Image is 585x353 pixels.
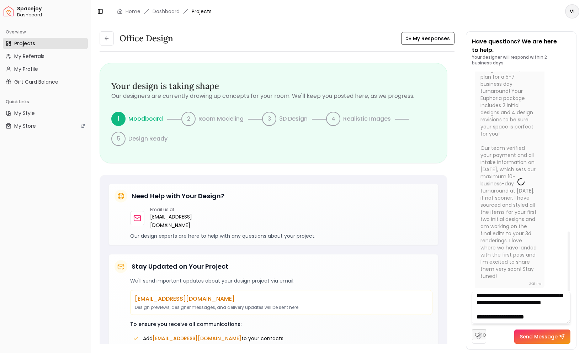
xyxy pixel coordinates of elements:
div: 2 [181,112,196,126]
a: Projects [3,38,88,49]
a: Gift Card Balance [3,76,88,88]
span: My Referrals [14,53,44,60]
a: Dashboard [153,8,180,15]
p: 3D Design [279,115,308,123]
p: Realistic Images [343,115,391,123]
p: Your designer will respond within 2 business days. [472,54,570,66]
p: We'll send important updates about your design project via email: [130,277,432,284]
p: To ensure you receive all communications: [130,321,432,328]
a: Spacejoy [4,6,14,16]
p: Moodboard [128,115,163,123]
a: My Referrals [3,51,88,62]
p: Our design experts are here to help with any questions about your project. [130,232,432,239]
p: Have questions? We are here to help. [472,37,570,54]
img: Spacejoy Logo [4,6,14,16]
div: 1 [111,112,126,126]
a: Home [126,8,140,15]
div: 3:31 PM [529,280,542,288]
span: Spacejoy [17,6,88,12]
button: VI [565,4,579,19]
span: My Responses [413,35,450,42]
p: Room Modeling [198,115,244,123]
p: Design previews, designer messages, and delivery updates will be sent here [135,305,428,310]
span: Gift Card Balance [14,78,58,85]
p: [EMAIL_ADDRESS][DOMAIN_NAME] [135,295,428,303]
a: My Store [3,120,88,132]
div: Overview [3,26,88,38]
span: VI [566,5,579,18]
a: My Profile [3,63,88,75]
span: Projects [192,8,212,15]
h3: Office design [119,33,173,44]
a: [EMAIL_ADDRESS][DOMAIN_NAME] [150,212,197,230]
div: Quick Links [3,96,88,107]
p: Email us at [150,207,197,212]
span: My Style [14,110,35,117]
span: My Store [14,122,36,130]
h3: Your design is taking shape [111,80,436,92]
span: Dashboard [17,12,88,18]
p: Design Ready [128,135,167,143]
p: Our designers are currently drawing up concepts for your room. We'll keep you posted here, as we ... [111,92,436,100]
button: Send Message [514,330,570,344]
span: Projects [14,40,35,47]
span: My Profile [14,65,38,73]
div: 4 [326,112,340,126]
span: Add to your contacts [143,335,283,342]
h5: Stay Updated on Your Project [132,262,228,272]
button: My Responses [401,32,454,45]
div: 5 [111,132,126,146]
span: [EMAIL_ADDRESS][DOMAIN_NAME] [153,335,241,342]
h5: Need Help with Your Design? [132,191,224,201]
nav: breadcrumb [117,8,212,15]
a: My Style [3,107,88,119]
div: 3 [262,112,276,126]
div: Hi [PERSON_NAME]! Thanks so much for reaching out! Our initial design turnaround time is 7-10 bus... [480,23,537,280]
